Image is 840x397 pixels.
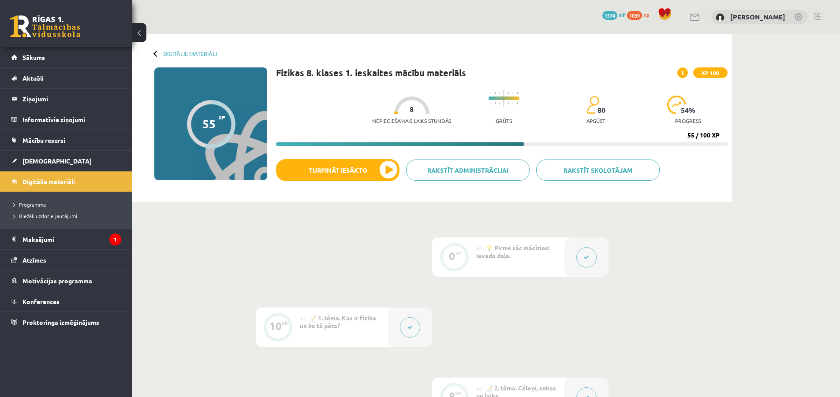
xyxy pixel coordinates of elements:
div: 0 [449,252,455,260]
div: XP [455,391,461,396]
a: Ziņojumi [11,89,121,109]
a: 1039 xp [627,11,653,18]
img: icon-short-line-57e1e144782c952c97e751825c79c345078a6d821885a25fce030b3d8c18986b.svg [508,102,509,104]
h1: Fizikas 8. klases 1. ieskaites mācību materiāls [276,67,466,78]
div: 55 [202,117,216,130]
span: [DEMOGRAPHIC_DATA] [22,157,92,165]
img: students-c634bb4e5e11cddfef0936a35e636f08e4e9abd3cc4e673bd6f9a4125e45ecb1.svg [586,96,599,114]
a: Motivācijas programma [11,271,121,291]
img: icon-short-line-57e1e144782c952c97e751825c79c345078a6d821885a25fce030b3d8c18986b.svg [495,102,496,104]
img: icon-short-line-57e1e144782c952c97e751825c79c345078a6d821885a25fce030b3d8c18986b.svg [499,92,500,94]
span: Aktuāli [22,74,44,82]
span: Biežāk uzdotie jautājumi [13,212,77,219]
span: 📝 1. tēma. Kas ir fizika un ko tā pēta? [300,314,376,330]
img: icon-short-line-57e1e144782c952c97e751825c79c345078a6d821885a25fce030b3d8c18986b.svg [490,92,491,94]
span: Sākums [22,53,45,61]
img: icon-short-line-57e1e144782c952c97e751825c79c345078a6d821885a25fce030b3d8c18986b.svg [517,92,518,94]
span: #1 [476,245,483,252]
a: [DEMOGRAPHIC_DATA] [11,151,121,171]
img: icon-short-line-57e1e144782c952c97e751825c79c345078a6d821885a25fce030b3d8c18986b.svg [508,92,509,94]
img: icon-short-line-57e1e144782c952c97e751825c79c345078a6d821885a25fce030b3d8c18986b.svg [512,92,513,94]
button: Turpināt iesākto [276,159,399,181]
a: Atzīmes [11,250,121,270]
a: Programma [13,200,123,208]
span: Konferences [22,297,60,305]
span: Digitālie materiāli [22,178,75,186]
a: Rīgas 1. Tālmācības vidusskola [10,15,80,37]
img: icon-short-line-57e1e144782c952c97e751825c79c345078a6d821885a25fce030b3d8c18986b.svg [495,92,496,94]
span: 54 % [681,106,696,114]
img: icon-short-line-57e1e144782c952c97e751825c79c345078a6d821885a25fce030b3d8c18986b.svg [490,102,491,104]
div: 10 [269,322,282,330]
p: Grūts [496,118,512,124]
a: Proktoringa izmēģinājums [11,312,121,332]
img: icon-short-line-57e1e144782c952c97e751825c79c345078a6d821885a25fce030b3d8c18986b.svg [512,102,513,104]
a: Biežāk uzdotie jautājumi [13,212,123,220]
span: 💡 Pirms sāc mācīties! Ievada daļa. [476,244,550,260]
span: Motivācijas programma [22,277,92,285]
a: Sākums [11,47,121,67]
div: XP [455,251,461,256]
legend: Maksājumi [22,229,121,249]
i: 1 [109,234,121,245]
img: icon-short-line-57e1e144782c952c97e751825c79c345078a6d821885a25fce030b3d8c18986b.svg [499,102,500,104]
img: icon-short-line-57e1e144782c952c97e751825c79c345078a6d821885a25fce030b3d8c18986b.svg [517,102,518,104]
a: Rakstīt skolotājam [536,160,660,181]
span: #3 [476,385,483,392]
span: 8 [410,105,414,113]
a: Aktuāli [11,68,121,88]
span: Proktoringa izmēģinājums [22,318,99,326]
span: XP [218,114,225,120]
a: Konferences [11,291,121,312]
span: Programma [13,201,46,208]
p: Nepieciešamais laiks stundās [372,118,451,124]
a: Informatīvie ziņojumi [11,109,121,130]
div: XP [282,321,288,326]
a: Digitālie materiāli [11,171,121,192]
a: Digitālie materiāli [163,50,217,57]
img: Eduards Mārcis Ulmanis [716,13,724,22]
span: #2 [300,315,306,322]
p: progress [675,118,701,124]
span: mP [619,11,626,18]
a: Mācību resursi [11,130,121,150]
a: [PERSON_NAME] [730,12,785,21]
span: Mācību resursi [22,136,65,144]
a: Rakstīt administrācijai [406,160,530,181]
span: 80 [597,106,605,114]
span: 1039 [627,11,642,20]
span: XP 100 [693,67,728,78]
a: 1574 mP [602,11,626,18]
p: apgūst [586,118,605,124]
span: 1574 [602,11,617,20]
span: Atzīmes [22,256,46,264]
legend: Informatīvie ziņojumi [22,109,121,130]
a: Maksājumi1 [11,229,121,249]
span: xp [643,11,649,18]
img: icon-progress-161ccf0a02000e728c5f80fcf4c31c7af3da0e1684b2b1d7c360e028c24a22f1.svg [667,96,686,114]
legend: Ziņojumi [22,89,121,109]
